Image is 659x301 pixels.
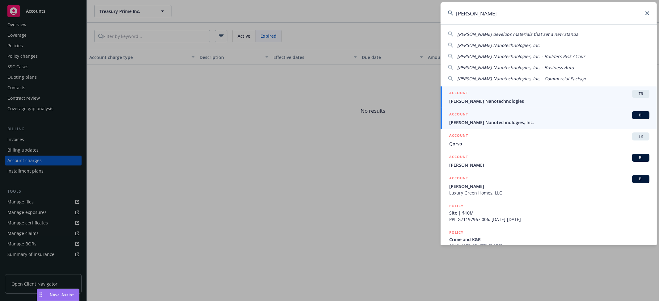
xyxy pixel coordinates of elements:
[441,226,657,253] a: POLICYCrime and K&R8248-4673, [DATE]-[DATE]
[449,98,649,104] span: [PERSON_NAME] Nanotechnologies
[635,91,647,97] span: TR
[449,183,649,190] span: [PERSON_NAME]
[441,150,657,172] a: ACCOUNTBI[PERSON_NAME]
[635,112,647,118] span: BI
[457,65,574,70] span: [PERSON_NAME] Nanotechnologies, Inc. - Business Auto
[457,76,587,82] span: [PERSON_NAME] Nanotechnologies, Inc. - Commercial Package
[441,129,657,150] a: ACCOUNTTRQorvo
[441,199,657,226] a: POLICYSite | $10MPPL G71197967 006, [DATE]-[DATE]
[441,108,657,129] a: ACCOUNTBI[PERSON_NAME] Nanotechnologies, Inc.
[457,53,585,59] span: [PERSON_NAME] Nanotechnologies, Inc. - Builders Risk / Cour
[457,31,578,37] span: [PERSON_NAME] develops materials that set a new standa
[449,175,468,182] h5: ACCOUNT
[441,172,657,199] a: ACCOUNTBI[PERSON_NAME]Luxury Green Homes, LLC
[449,140,649,147] span: Qorvo
[635,155,647,161] span: BI
[635,176,647,182] span: BI
[37,289,45,301] div: Drag to move
[449,203,463,209] h5: POLICY
[441,2,657,24] input: Search...
[449,111,468,119] h5: ACCOUNT
[449,162,649,168] span: [PERSON_NAME]
[457,42,540,48] span: [PERSON_NAME] Nanotechnologies, Inc.
[449,190,649,196] span: Luxury Green Homes, LLC
[50,292,74,297] span: Nova Assist
[635,134,647,139] span: TR
[449,132,468,140] h5: ACCOUNT
[449,90,468,97] h5: ACCOUNT
[441,86,657,108] a: ACCOUNTTR[PERSON_NAME] Nanotechnologies
[449,236,649,243] span: Crime and K&R
[449,119,649,126] span: [PERSON_NAME] Nanotechnologies, Inc.
[449,216,649,223] span: PPL G71197967 006, [DATE]-[DATE]
[37,289,79,301] button: Nova Assist
[449,243,649,249] span: 8248-4673, [DATE]-[DATE]
[449,229,463,236] h5: POLICY
[449,154,468,161] h5: ACCOUNT
[449,210,649,216] span: Site | $10M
